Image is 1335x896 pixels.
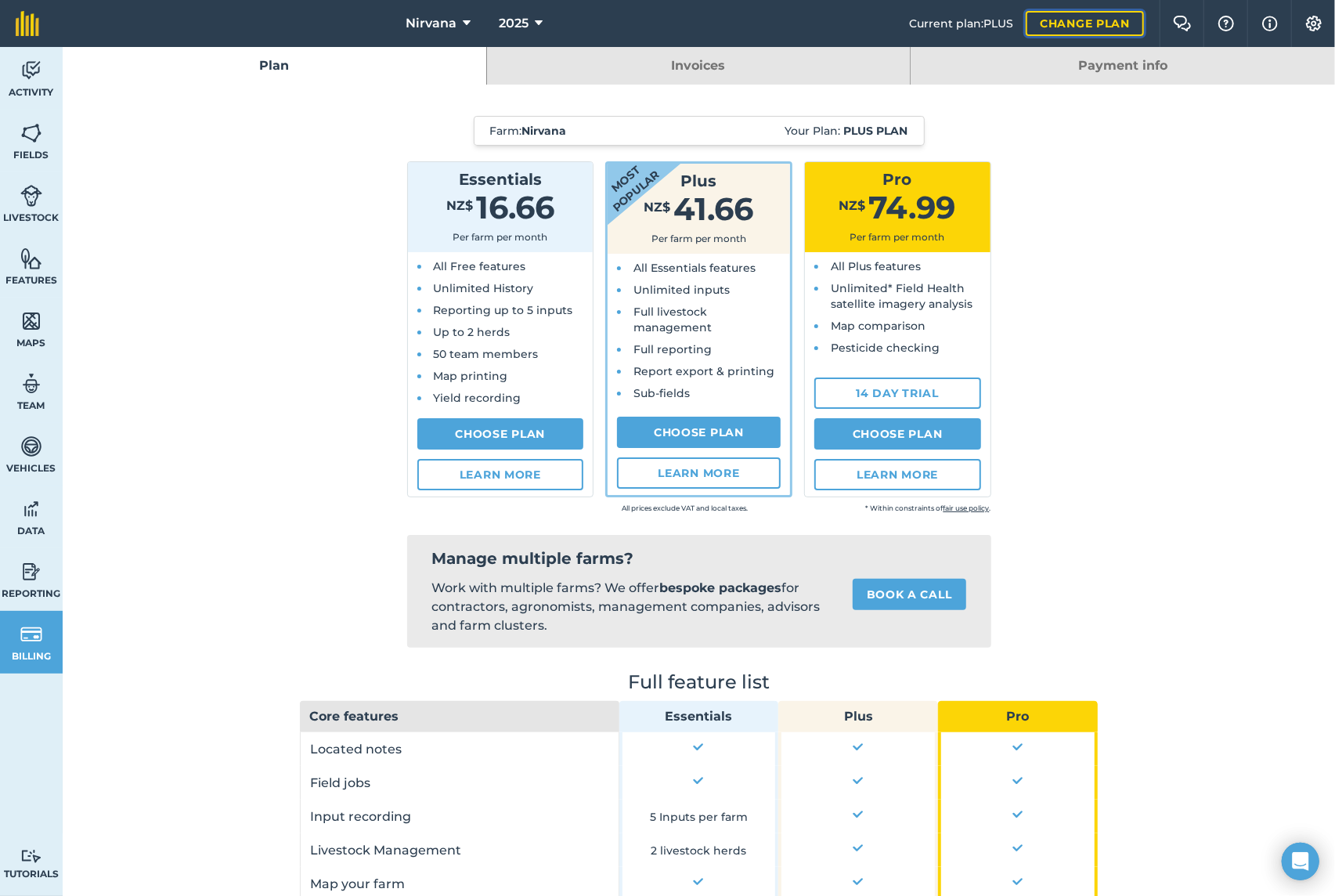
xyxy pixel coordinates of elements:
[434,347,539,361] span: 50 team members
[850,873,867,889] img: Yes
[16,11,39,36] img: fieldmargin Logo
[814,418,981,450] a: Choose Plan
[619,800,779,833] td: 5 Inputs per farm
[417,418,584,450] a: Choose Plan
[434,259,526,273] span: All Free features
[681,172,717,190] span: Plus
[434,391,521,405] span: Yield recording
[453,231,547,243] span: Per farm per month
[434,303,573,317] span: Reporting up to 5 inputs
[831,281,972,311] span: Unlimited* Field Health satellite imagery analysis
[785,123,908,139] span: Your Plan:
[490,123,567,139] span: Farm :
[674,190,754,228] span: 41.66
[617,417,781,448] a: Choose Plan
[434,281,534,295] span: Unlimited History
[20,121,42,145] img: svg+xml;base64,PHN2ZyB4bWxucz0iaHR0cDovL3d3dy53My5vcmcvMjAwMC9zdmciIHdpZHRoPSI1NiIgaGVpZ2h0PSI2MC...
[1262,14,1278,33] img: svg+xml;base64,PHN2ZyB4bWxucz0iaHR0cDovL3d3dy53My5vcmcvMjAwMC9zdmciIHdpZHRoPSIxNyIgaGVpZ2h0PSIxNy...
[20,247,42,270] img: svg+xml;base64,PHN2ZyB4bWxucz0iaHR0cDovL3d3dy53My5vcmcvMjAwMC9zdmciIHdpZHRoPSI1NiIgaGVpZ2h0PSI2MC...
[20,497,42,521] img: svg+xml;base64,PD94bWwgdmVyc2lvbj0iMS4wIiBlbmNvZGluZz0idXRmLTgiPz4KPCEtLSBHZW5lcmF0b3I6IEFkb2JlIE...
[617,457,781,489] a: Learn more
[434,369,508,383] span: Map printing
[660,580,782,595] strong: bespoke packages
[63,47,486,85] a: Plan
[1026,11,1144,36] a: Change plan
[831,259,921,273] span: All Plus features
[814,378,981,409] a: 14 day trial
[1009,739,1027,754] img: Yes
[938,701,1098,732] th: Pro
[911,47,1335,85] a: Payment info
[561,118,689,237] strong: Most popular
[20,184,42,208] img: svg+xml;base64,PD94bWwgdmVyc2lvbj0iMS4wIiBlbmNvZGluZz0idXRmLTgiPz4KPCEtLSBHZW5lcmF0b3I6IEFkb2JlIE...
[476,188,554,226] span: 16.66
[446,198,473,213] span: NZ$
[651,233,746,244] span: Per farm per month
[300,833,619,867] td: Livestock Management
[1009,772,1027,788] img: Yes
[850,772,867,788] img: Yes
[1304,16,1323,31] img: A cog icon
[633,386,690,400] span: Sub-fields
[487,47,911,85] a: Invoices
[850,840,867,855] img: Yes
[300,673,1098,692] h2: Full feature list
[619,833,779,867] td: 2 livestock herds
[883,170,912,189] span: Pro
[504,500,748,516] small: All prices exclude VAT and local taxes.
[944,504,990,512] a: fair use policy
[499,14,529,33] span: 2025
[690,739,707,754] img: Yes
[434,325,511,339] span: Up to 2 herds
[633,364,774,378] span: Report export & printing
[690,873,707,889] img: Yes
[633,342,712,356] span: Full reporting
[869,188,956,226] span: 74.99
[831,319,925,333] span: Map comparison
[417,459,584,490] a: Learn more
[300,701,619,732] th: Core features
[814,459,981,490] a: Learn more
[853,579,966,610] a: Book a call
[831,341,940,355] span: Pesticide checking
[20,435,42,458] img: svg+xml;base64,PD94bWwgdmVyc2lvbj0iMS4wIiBlbmNvZGluZz0idXRmLTgiPz4KPCEtLSBHZW5lcmF0b3I6IEFkb2JlIE...
[850,231,945,243] span: Per farm per month
[850,806,867,822] img: Yes
[20,849,42,864] img: svg+xml;base64,PD94bWwgdmVyc2lvbj0iMS4wIiBlbmNvZGluZz0idXRmLTgiPz4KPCEtLSBHZW5lcmF0b3I6IEFkb2JlIE...
[1009,840,1027,855] img: Yes
[633,261,756,275] span: All Essentials features
[619,701,779,732] th: Essentials
[909,15,1013,32] span: Current plan : PLUS
[778,701,938,732] th: Plus
[1217,16,1236,31] img: A question mark icon
[432,547,966,569] h2: Manage multiple farms?
[522,124,567,138] strong: Nirvana
[1009,806,1027,822] img: Yes
[1009,873,1027,889] img: Yes
[300,800,619,833] td: Input recording
[406,14,456,33] span: Nirvana
[748,500,991,516] small: * Within constraints of .
[633,283,730,297] span: Unlimited inputs
[844,124,908,138] strong: Plus plan
[300,766,619,800] td: Field jobs
[20,309,42,333] img: svg+xml;base64,PHN2ZyB4bWxucz0iaHR0cDovL3d3dy53My5vcmcvMjAwMC9zdmciIHdpZHRoPSI1NiIgaGVpZ2h0PSI2MC...
[459,170,542,189] span: Essentials
[20,560,42,583] img: svg+xml;base64,PD94bWwgdmVyc2lvbj0iMS4wIiBlbmNvZGluZz0idXRmLTgiPz4KPCEtLSBHZW5lcmF0b3I6IEFkb2JlIE...
[644,200,671,215] span: NZ$
[20,623,42,646] img: svg+xml;base64,PD94bWwgdmVyc2lvbj0iMS4wIiBlbmNvZGluZz0idXRmLTgiPz4KPCEtLSBHZW5lcmF0b3I6IEFkb2JlIE...
[20,372,42,396] img: svg+xml;base64,PD94bWwgdmVyc2lvbj0iMS4wIiBlbmNvZGluZz0idXRmLTgiPz4KPCEtLSBHZW5lcmF0b3I6IEFkb2JlIE...
[1173,16,1192,31] img: Two speech bubbles overlapping with the left bubble in the forefront
[850,739,867,754] img: Yes
[1282,843,1319,880] div: Open Intercom Messenger
[633,305,712,334] span: Full livestock management
[20,59,42,82] img: svg+xml;base64,PD94bWwgdmVyc2lvbj0iMS4wIiBlbmNvZGluZz0idXRmLTgiPz4KPCEtLSBHZW5lcmF0b3I6IEFkb2JlIE...
[432,579,828,635] p: Work with multiple farms? We offer for contractors, agronomists, management companies, advisors a...
[300,732,619,766] td: Located notes
[839,198,866,213] span: NZ$
[690,772,707,788] img: Yes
